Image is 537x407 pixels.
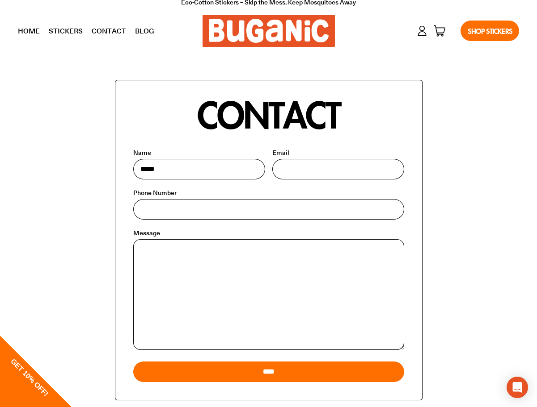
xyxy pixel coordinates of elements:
[44,20,87,42] a: Stickers
[272,148,404,157] label: Email
[133,188,404,197] label: Phone Number
[87,20,131,42] a: Contact
[203,15,335,47] img: Buganic
[133,98,404,130] h1: Contact
[9,357,50,398] span: GET 10% OFF!
[461,21,519,41] a: Shop Stickers
[133,228,404,237] label: Message
[507,377,528,398] div: Open Intercom Messenger
[133,148,265,157] label: Name
[13,20,44,42] a: Home
[131,20,159,42] a: Blog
